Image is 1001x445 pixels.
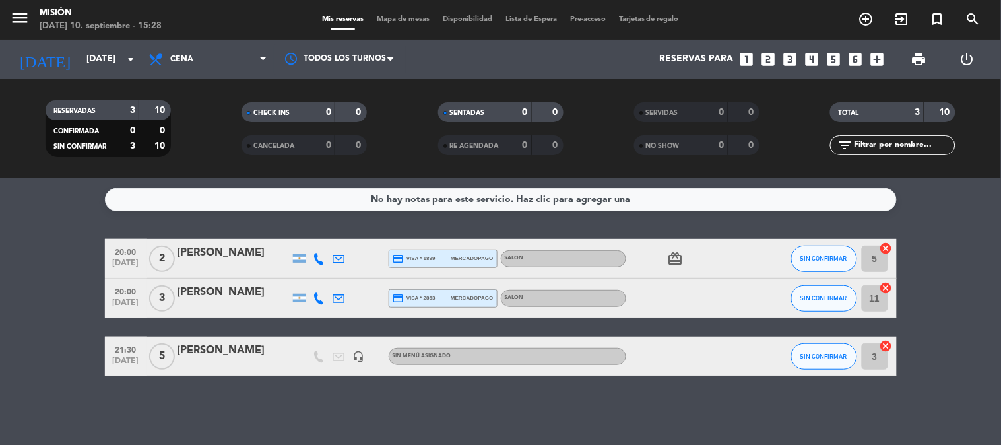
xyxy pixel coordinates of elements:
div: [PERSON_NAME] [178,244,290,261]
strong: 10 [940,108,953,117]
strong: 0 [326,108,331,117]
span: Tarjetas de regalo [612,16,686,23]
span: 20:00 [110,244,143,259]
i: menu [10,8,30,28]
span: Disponibilidad [436,16,499,23]
strong: 0 [719,141,724,150]
button: SIN CONFIRMAR [791,343,857,370]
i: add_circle_outline [858,11,874,27]
span: [DATE] [110,298,143,314]
i: looks_5 [825,51,843,68]
span: SIN CONFIRMAR [53,143,106,150]
div: LOG OUT [943,40,991,79]
i: cancel [880,339,893,353]
strong: 10 [154,106,168,115]
div: [DATE] 10. septiembre - 15:28 [40,20,162,33]
span: SENTADAS [450,110,485,116]
i: looks_6 [847,51,864,68]
span: SIN CONFIRMAR [800,255,847,262]
strong: 0 [356,108,364,117]
strong: 0 [130,126,135,135]
strong: 0 [523,108,528,117]
span: NO SHOW [646,143,680,149]
strong: 0 [552,141,560,150]
span: RE AGENDADA [450,143,499,149]
span: mercadopago [451,294,493,302]
i: looks_one [738,51,756,68]
i: headset_mic [353,351,365,362]
div: Misión [40,7,162,20]
span: Mapa de mesas [370,16,436,23]
span: visa * 1899 [393,253,436,265]
i: looks_two [760,51,777,68]
i: cancel [880,281,893,294]
span: CANCELADA [253,143,294,149]
span: 2 [149,246,175,272]
strong: 0 [748,141,756,150]
span: Pre-acceso [564,16,612,23]
span: Cena [170,55,193,64]
span: 20:00 [110,283,143,298]
i: power_settings_new [959,51,975,67]
div: [PERSON_NAME] [178,284,290,301]
i: card_giftcard [668,251,684,267]
span: mercadopago [451,254,493,263]
div: [PERSON_NAME] [178,342,290,359]
span: [DATE] [110,259,143,274]
span: print [911,51,927,67]
span: CONFIRMADA [53,128,99,135]
strong: 0 [552,108,560,117]
strong: 0 [160,126,168,135]
i: add_box [869,51,886,68]
span: Sin menú asignado [393,353,451,359]
span: SALON [505,256,524,261]
i: cancel [880,242,893,255]
span: 5 [149,343,175,370]
div: No hay notas para este servicio. Haz clic para agregar una [371,192,630,207]
i: looks_3 [782,51,799,68]
strong: 3 [130,141,135,151]
strong: 3 [130,106,135,115]
i: exit_to_app [894,11,910,27]
span: CHECK INS [253,110,290,116]
i: arrow_drop_down [123,51,139,67]
strong: 0 [523,141,528,150]
i: [DATE] [10,45,80,74]
span: Lista de Espera [499,16,564,23]
span: RESERVADAS [53,108,96,114]
i: filter_list [837,137,853,153]
span: SERVIDAS [646,110,678,116]
span: Reservas para [660,54,734,65]
button: SIN CONFIRMAR [791,246,857,272]
strong: 0 [356,141,364,150]
strong: 0 [326,141,331,150]
strong: 3 [915,108,920,117]
button: menu [10,8,30,32]
span: SIN CONFIRMAR [800,294,847,302]
button: SIN CONFIRMAR [791,285,857,312]
input: Filtrar por nombre... [853,138,955,153]
i: search [965,11,981,27]
i: credit_card [393,292,404,304]
span: 21:30 [110,341,143,357]
span: [DATE] [110,357,143,372]
strong: 10 [154,141,168,151]
span: 3 [149,285,175,312]
i: turned_in_not [930,11,946,27]
strong: 0 [719,108,724,117]
strong: 0 [748,108,756,117]
span: visa * 2863 [393,292,436,304]
span: TOTAL [838,110,858,116]
i: credit_card [393,253,404,265]
i: looks_4 [804,51,821,68]
span: Mis reservas [315,16,370,23]
span: SALON [505,295,524,300]
span: SIN CONFIRMAR [800,353,847,360]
